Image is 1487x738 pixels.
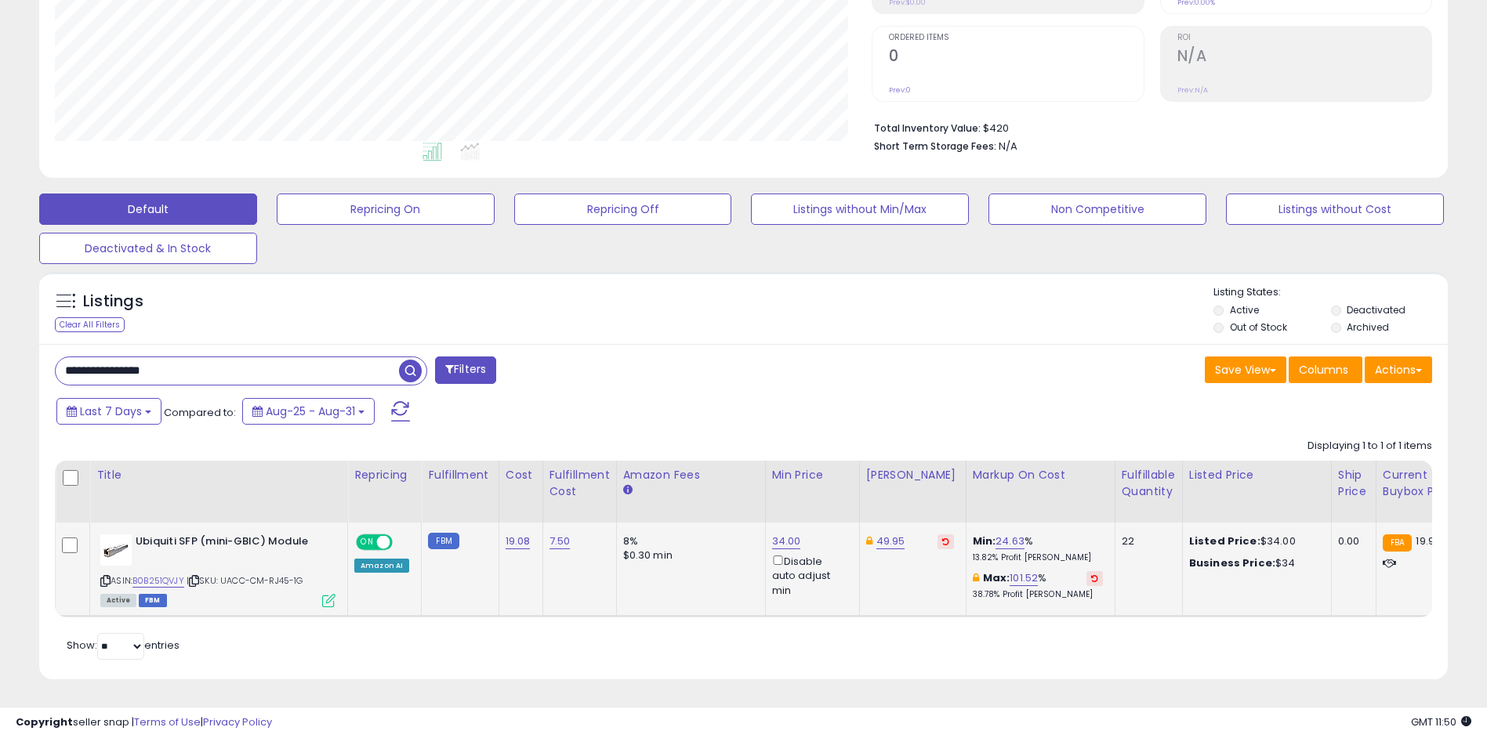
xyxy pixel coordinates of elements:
button: Deactivated & In Stock [39,233,257,264]
div: Listed Price [1189,467,1325,483]
span: 19.99 [1416,534,1441,548]
span: Ordered Items [889,34,1143,42]
a: 101.52 [1010,570,1038,586]
span: ON [357,536,377,549]
b: Min: [973,534,996,548]
span: Show: entries [67,638,180,653]
small: Prev: N/A [1177,85,1208,95]
h2: N/A [1177,47,1431,68]
div: $0.30 min [623,548,753,563]
button: Listings without Min/Max [751,194,969,225]
span: 2025-09-8 11:50 GMT [1411,714,1471,729]
div: Disable auto adjust min [772,552,847,598]
p: 38.78% Profit [PERSON_NAME] [973,589,1103,600]
a: B0B251QVJY [132,574,184,588]
div: Repricing [354,467,415,483]
span: N/A [999,139,1017,154]
a: Privacy Policy [203,714,272,729]
div: $34.00 [1189,534,1319,548]
small: FBM [428,533,459,549]
button: Save View [1205,356,1286,383]
span: All listings currently available for purchase on Amazon [100,594,136,607]
a: 49.95 [876,534,905,549]
span: Compared to: [164,405,236,420]
button: Repricing On [277,194,495,225]
span: Aug-25 - Aug-31 [266,403,355,419]
strong: Copyright [16,714,73,729]
b: Business Price: [1189,555,1275,570]
a: Terms of Use [134,714,201,729]
span: FBM [139,594,167,607]
div: Current Buybox Price [1383,467,1463,500]
div: 0.00 [1338,534,1364,548]
h5: Listings [83,291,143,313]
div: Fulfillable Quantity [1122,467,1176,500]
p: 13.82% Profit [PERSON_NAME] [973,552,1103,563]
div: Min Price [772,467,853,483]
p: Listing States: [1213,285,1448,300]
button: Default [39,194,257,225]
b: Listed Price: [1189,534,1260,548]
a: 24.63 [996,534,1025,549]
label: Archived [1347,320,1389,334]
div: Title [96,467,341,483]
div: [PERSON_NAME] [866,467,959,483]
span: OFF [390,536,415,549]
div: Displaying 1 to 1 of 1 items [1307,439,1432,454]
li: $420 [874,118,1420,136]
button: Columns [1289,356,1362,383]
span: Last 7 Days [80,403,142,419]
small: Prev: 0 [889,85,911,95]
div: 8% [623,534,753,548]
span: | SKU: UACC-CM-RJ45-1G [187,574,303,587]
th: The percentage added to the cost of goods (COGS) that forms the calculator for Min & Max prices. [966,461,1115,523]
a: 7.50 [549,534,571,549]
div: 22 [1122,534,1170,548]
a: 19.08 [506,534,531,549]
b: Max: [983,570,1010,585]
div: Ship Price [1338,467,1369,500]
a: 34.00 [772,534,801,549]
h2: 0 [889,47,1143,68]
button: Aug-25 - Aug-31 [242,398,375,425]
button: Actions [1365,356,1432,383]
div: Amazon AI [354,559,409,573]
div: ASIN: [100,534,335,606]
div: Cost [506,467,536,483]
b: Total Inventory Value: [874,121,981,135]
button: Filters [435,356,496,384]
div: seller snap | | [16,715,272,730]
small: Amazon Fees. [623,483,633,497]
div: % [973,534,1103,563]
span: Columns [1299,362,1348,378]
div: Fulfillment Cost [549,467,610,500]
b: Ubiquiti SFP (mini-GBIC) Module [136,534,326,553]
span: ROI [1177,34,1431,42]
button: Listings without Cost [1226,194,1444,225]
img: 31jsSUblGnL._SL40_.jpg [100,534,132,566]
div: $34 [1189,556,1319,570]
small: FBA [1383,534,1412,552]
div: % [973,571,1103,600]
button: Last 7 Days [56,398,161,425]
div: Clear All Filters [55,317,125,332]
label: Active [1230,303,1259,317]
b: Short Term Storage Fees: [874,139,996,153]
label: Out of Stock [1230,320,1287,334]
div: Fulfillment [428,467,491,483]
label: Deactivated [1347,303,1405,317]
div: Amazon Fees [623,467,759,483]
div: Markup on Cost [973,467,1108,483]
button: Non Competitive [988,194,1206,225]
button: Repricing Off [514,194,732,225]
